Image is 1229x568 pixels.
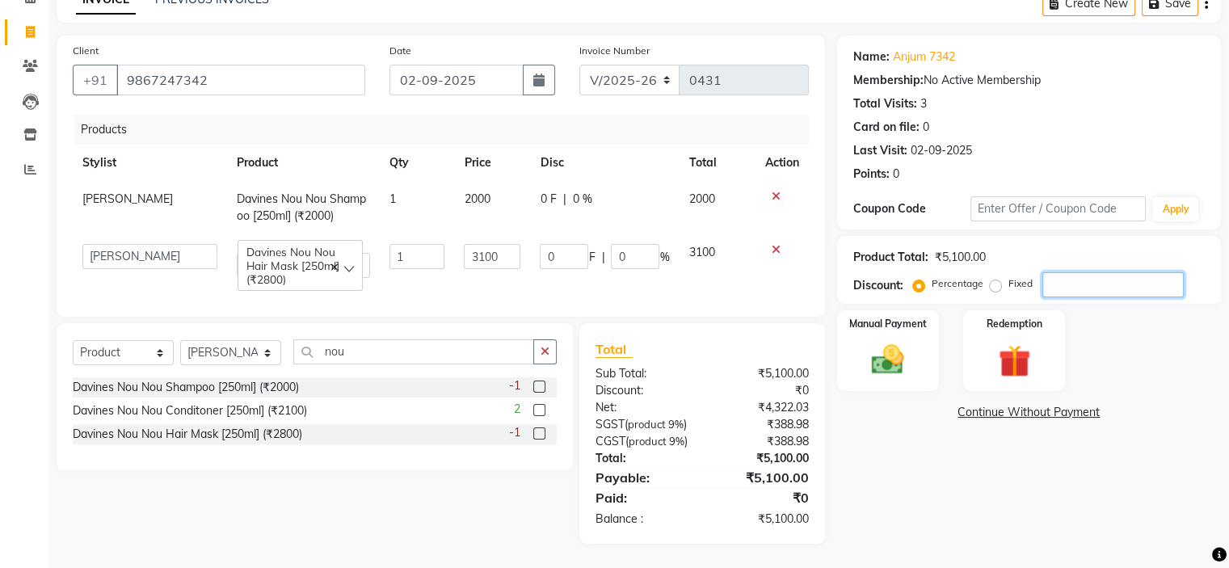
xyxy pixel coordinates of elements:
th: Action [755,145,809,181]
div: ₹388.98 [702,433,821,450]
div: 0 [923,119,929,136]
span: Davines Nou Nou Shampoo [250ml] (₹2000) [237,191,366,223]
th: Disc [530,145,679,181]
div: Davines Nou Nou Shampoo [250ml] (₹2000) [73,379,299,396]
span: Davines Nou Nou Hair Mask [250ml] (₹2800) [246,245,339,286]
div: Total: [583,450,702,467]
div: Card on file: [853,119,920,136]
div: Discount: [853,277,903,294]
div: 3 [920,95,927,112]
label: Client [73,44,99,58]
th: Total [679,145,755,181]
span: -1 [509,377,520,394]
button: +91 [73,65,118,95]
th: Product [227,145,380,181]
label: Date [389,44,411,58]
span: -1 [509,424,520,441]
div: Membership: [853,72,924,89]
span: 9% [668,418,684,431]
span: 2000 [464,191,490,206]
img: _cash.svg [861,341,914,378]
th: Price [454,145,530,181]
div: Net: [583,399,702,416]
div: Davines Nou Nou Conditoner [250ml] (₹2100) [73,402,307,419]
div: ₹388.98 [702,416,821,433]
label: Percentage [932,276,983,291]
div: Total Visits: [853,95,917,112]
span: % [659,249,669,266]
div: Paid: [583,488,702,507]
div: 0 [893,166,899,183]
div: Last Visit: [853,142,907,159]
div: Payable: [583,468,702,487]
a: Continue Without Payment [840,404,1218,421]
div: ( ) [583,416,702,433]
div: Name: [853,48,890,65]
span: CGST [596,434,625,448]
button: Apply [1152,197,1198,221]
span: | [562,191,566,208]
input: Search or Scan [293,339,534,364]
th: Qty [380,145,455,181]
div: Davines Nou Nou Hair Mask [250ml] (₹2800) [73,426,302,443]
span: 9% [669,435,684,448]
div: 02-09-2025 [911,142,972,159]
span: SGST [596,417,625,431]
label: Fixed [1008,276,1033,291]
div: ₹5,100.00 [702,365,821,382]
th: Stylist [73,145,227,181]
div: Product Total: [853,249,928,266]
label: Redemption [987,317,1042,331]
span: 2000 [688,191,714,206]
div: Sub Total: [583,365,702,382]
span: 3100 [688,245,714,259]
span: 2 [514,401,520,418]
div: ₹5,100.00 [702,468,821,487]
div: ₹5,100.00 [702,450,821,467]
img: _gift.svg [988,341,1041,381]
span: product [629,435,667,448]
span: | [601,249,604,266]
label: Manual Payment [849,317,927,331]
span: F [588,249,595,266]
span: Total [596,341,633,358]
span: 0 % [572,191,591,208]
span: product [628,418,666,431]
div: Products [74,115,821,145]
div: No Active Membership [853,72,1205,89]
a: Anjum 7342 [893,48,955,65]
div: ₹5,100.00 [935,249,986,266]
span: 0 F [540,191,556,208]
div: ₹0 [702,488,821,507]
div: Points: [853,166,890,183]
div: ₹0 [702,382,821,399]
label: Invoice Number [579,44,650,58]
div: Coupon Code [853,200,970,217]
div: Discount: [583,382,702,399]
div: ₹4,322.03 [702,399,821,416]
span: 1 [389,191,396,206]
input: Search by Name/Mobile/Email/Code [116,65,365,95]
input: Enter Offer / Coupon Code [970,196,1147,221]
span: [PERSON_NAME] [82,191,173,206]
div: ₹5,100.00 [702,511,821,528]
div: Balance : [583,511,702,528]
div: ( ) [583,433,702,450]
